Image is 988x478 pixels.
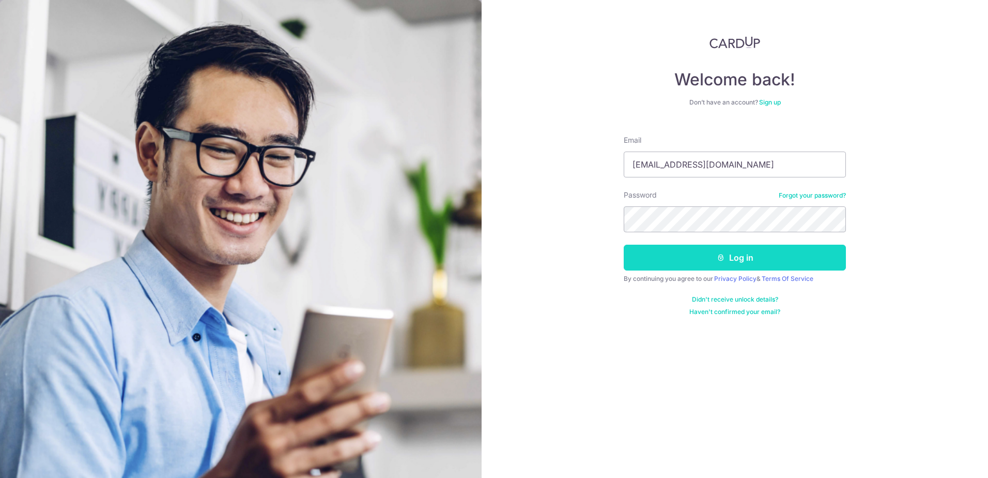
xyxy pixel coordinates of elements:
[624,152,846,177] input: Enter your Email
[624,69,846,90] h4: Welcome back!
[689,308,780,316] a: Haven't confirmed your email?
[624,275,846,283] div: By continuing you agree to our &
[709,36,760,49] img: CardUp Logo
[692,295,778,304] a: Didn't receive unlock details?
[714,275,757,282] a: Privacy Policy
[759,98,781,106] a: Sign up
[624,135,641,145] label: Email
[624,245,846,271] button: Log in
[762,275,813,282] a: Terms Of Service
[624,98,846,107] div: Don’t have an account?
[624,190,657,200] label: Password
[779,191,846,200] a: Forgot your password?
